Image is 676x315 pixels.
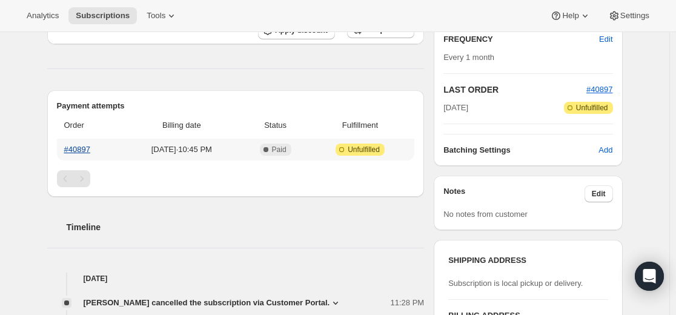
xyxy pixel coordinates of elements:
[57,170,415,187] nav: Pagination
[601,7,657,24] button: Settings
[592,189,606,199] span: Edit
[635,262,664,291] div: Open Intercom Messenger
[245,119,305,131] span: Status
[348,145,380,154] span: Unfulfilled
[84,297,330,309] span: [PERSON_NAME] cancelled the subscription via Customer Portal.
[76,11,130,21] span: Subscriptions
[67,221,425,233] h2: Timeline
[592,30,620,49] button: Edit
[147,11,165,21] span: Tools
[443,84,586,96] h2: LAST ORDER
[586,85,612,94] a: #40897
[598,144,612,156] span: Add
[391,297,425,309] span: 11:28 PM
[27,11,59,21] span: Analytics
[19,7,66,24] button: Analytics
[443,210,528,219] span: No notes from customer
[443,33,599,45] h2: FREQUENCY
[576,103,608,113] span: Unfulfilled
[57,100,415,112] h2: Payment attempts
[125,119,237,131] span: Billing date
[443,185,585,202] h3: Notes
[448,254,608,267] h3: SHIPPING ADDRESS
[591,141,620,160] button: Add
[543,7,598,24] button: Help
[562,11,578,21] span: Help
[313,119,407,131] span: Fulfillment
[272,145,287,154] span: Paid
[585,185,613,202] button: Edit
[68,7,137,24] button: Subscriptions
[47,273,425,285] h4: [DATE]
[448,279,583,288] span: Subscription is local pickup or delivery.
[443,144,598,156] h6: Batching Settings
[443,102,468,114] span: [DATE]
[57,112,122,139] th: Order
[599,33,612,45] span: Edit
[586,84,612,96] button: #40897
[84,297,342,309] button: [PERSON_NAME] cancelled the subscription via Customer Portal.
[139,7,185,24] button: Tools
[125,144,237,156] span: [DATE] · 10:45 PM
[64,145,90,154] a: #40897
[443,53,494,62] span: Every 1 month
[620,11,649,21] span: Settings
